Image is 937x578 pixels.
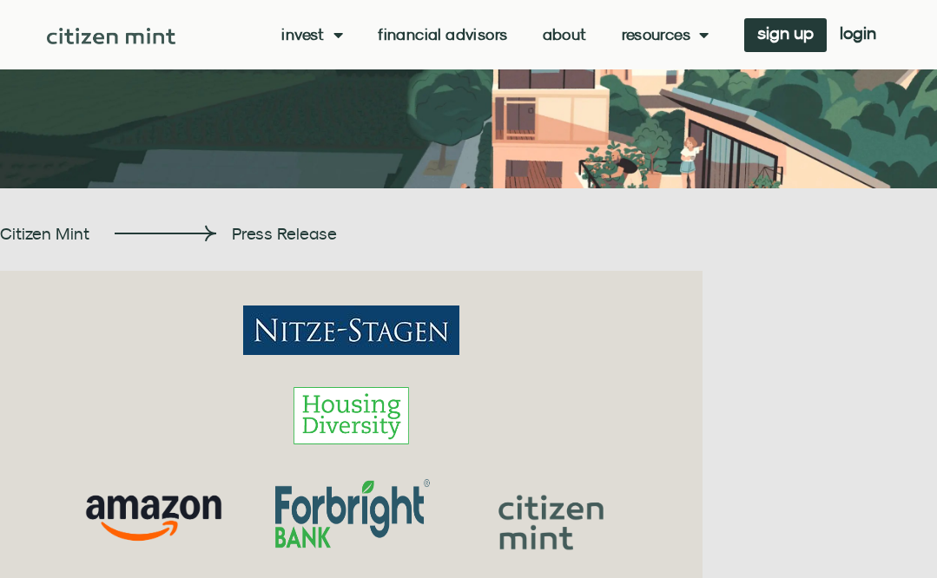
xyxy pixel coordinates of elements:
img: Citizen Mint logo [484,479,619,566]
span: sign up [757,27,814,39]
a: sign up [744,18,827,52]
a: Resources [622,26,709,43]
a: About [543,26,587,43]
img: Forbright logo [275,479,432,548]
nav: Menu [281,26,709,43]
a: login [827,18,889,52]
img: Nitze-Stagen logo [243,305,459,355]
img: Amazon logo [84,479,223,557]
img: Citizen Mint [47,28,175,44]
h2: Press Release [232,223,698,245]
img: Housing Diversity logo [294,387,409,444]
a: Financial Advisors [378,26,507,43]
span: login [840,27,876,39]
a: Invest [281,26,343,43]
